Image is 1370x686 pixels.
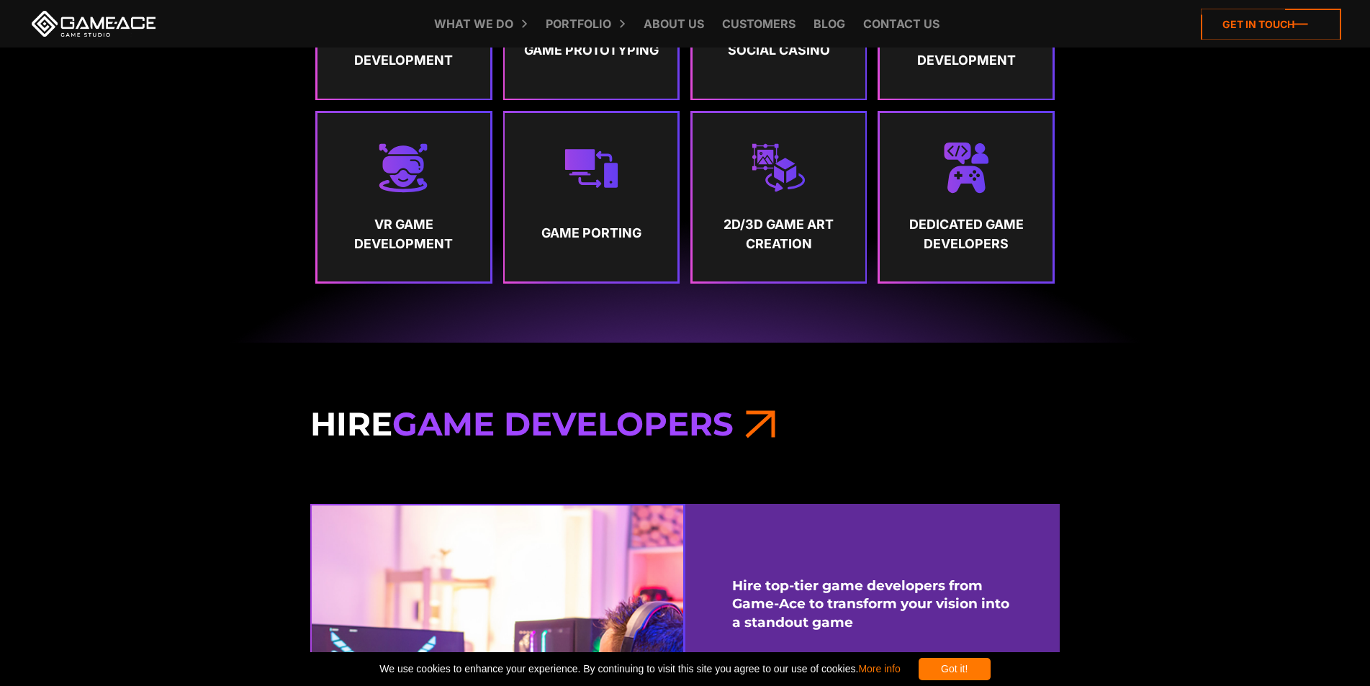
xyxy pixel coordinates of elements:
strong: Dedicated Game Developers [893,215,1040,253]
a: Dedicated Game Developers [880,113,1053,281]
img: Vr game development [377,141,431,195]
strong: Social Casino [706,32,852,68]
strong: VR Game Development [331,215,477,253]
strong: Game Prototyping [518,32,664,68]
img: Game porting [564,141,618,195]
strong: 2D/3D Game Art Creation [706,215,852,253]
a: Game Porting [505,113,677,281]
a: Get in touch [1201,9,1341,40]
a: More info [858,663,900,674]
img: 2d 3d game art creation [752,141,806,195]
strong: Full-Cycle Game Development [331,32,477,71]
span: We use cookies to enhance your experience. By continuing to visit this site you agree to our use ... [379,658,900,680]
strong: Hire top-tier game developers from Game-Ace to transform your vision into a standout game [732,577,1013,631]
img: Dedicated game developers [939,141,993,195]
span: Game Developers [392,404,734,443]
strong: Mobile Game Development [893,32,1040,71]
h3: Hire [310,404,1060,444]
a: 2D/3D Game Art Creation [693,113,865,281]
a: VR Game Development [317,113,490,281]
strong: Game Porting [518,215,664,251]
div: Got it! [919,658,991,680]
